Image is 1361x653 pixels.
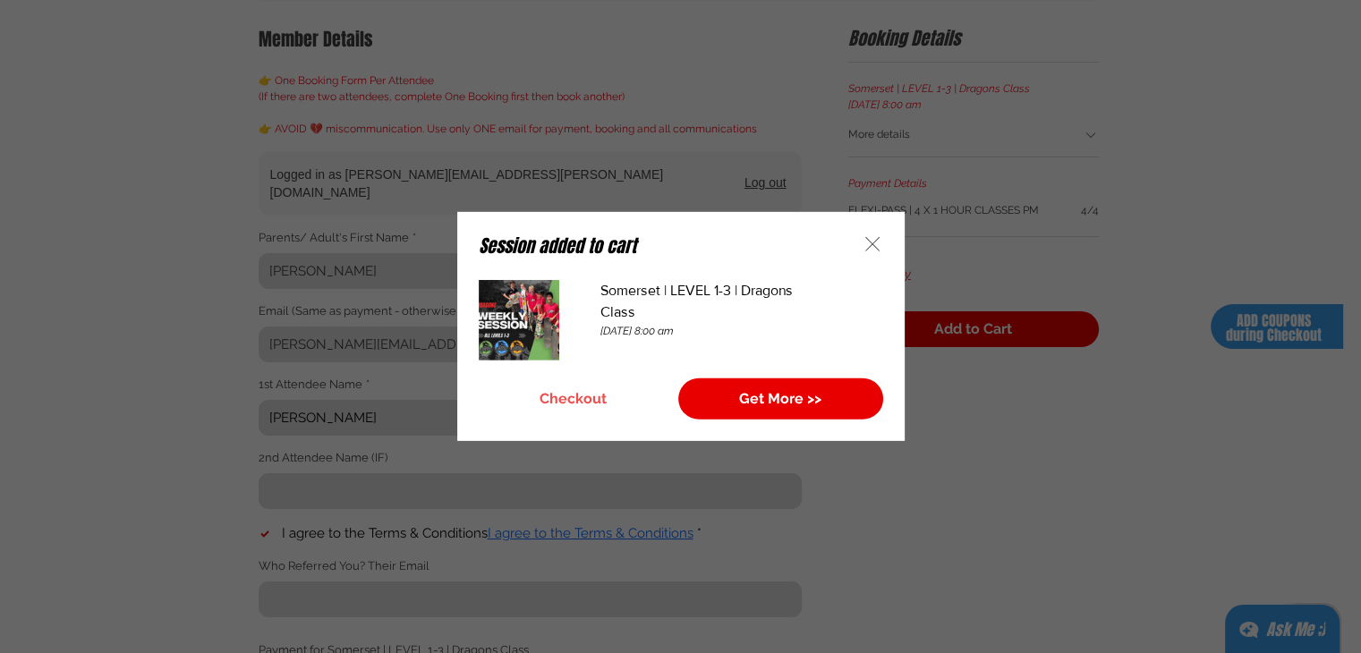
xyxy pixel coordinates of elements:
p: [DATE] 8:00 am [600,323,808,339]
span: Session added to cart [479,233,636,259]
button: Checkout [479,378,668,420]
span: Somerset | LEVEL 1-3 | Dragons Class [600,283,793,319]
button: Close and go to cart [862,233,883,255]
span: Get More >> [739,389,821,409]
span: Checkout [540,389,607,409]
button: Get More >> [678,378,883,420]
